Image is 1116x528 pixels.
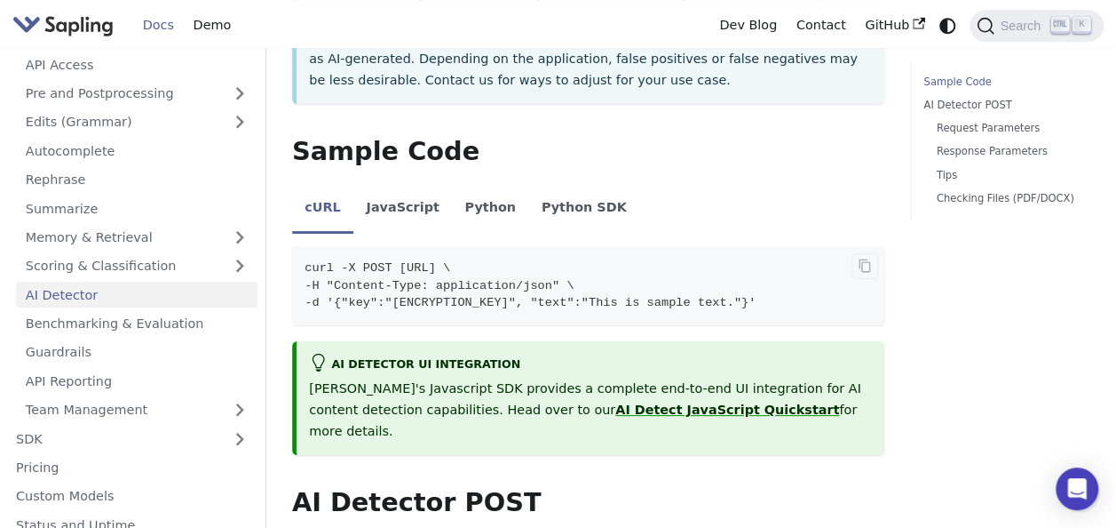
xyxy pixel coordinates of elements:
[353,184,452,234] li: JavaScript
[16,81,257,107] a: Pre and Postprocessing
[292,487,884,519] h2: AI Detector POST
[16,52,257,77] a: API Access
[184,12,241,39] a: Demo
[16,282,257,308] a: AI Detector
[305,261,450,275] span: curl -X POST [URL] \
[937,190,1078,207] a: Checking Files (PDF/DOCX)
[923,74,1084,91] a: Sample Code
[935,12,961,38] button: Switch between dark and light mode (currently system mode)
[222,426,257,452] button: Expand sidebar category 'SDK'
[709,12,786,39] a: Dev Blog
[16,196,257,221] a: Summarize
[528,184,639,234] li: Python SDK
[16,253,257,279] a: Scoring & Classification
[787,12,856,39] a: Contact
[12,12,120,38] a: Sapling.ai
[16,368,257,394] a: API Reporting
[1072,17,1090,33] kbd: K
[937,120,1078,137] a: Request Parameters
[16,397,257,423] a: Team Management
[305,296,756,309] span: -d '{"key":"[ENCRYPTION_KEY]", "text":"This is sample text."}'
[16,311,257,337] a: Benchmarking & Evaluation
[6,484,257,509] a: Custom Models
[133,12,184,39] a: Docs
[16,109,257,135] a: Edits (Grammar)
[292,184,353,234] li: cURL
[452,184,528,234] li: Python
[309,354,872,375] div: AI Detector UI integration
[615,403,839,417] a: AI Detect JavaScript Quickstart
[309,379,872,442] p: [PERSON_NAME]'s Javascript SDK provides a complete end-to-end UI integration for AI content detec...
[851,253,878,280] button: Copy code to clipboard
[970,10,1103,42] button: Search (Ctrl+K)
[1056,468,1098,510] div: Open Intercom Messenger
[16,340,257,365] a: Guardrails
[16,225,257,251] a: Memory & Retrieval
[937,167,1078,184] a: Tips
[12,12,114,38] img: Sapling.ai
[994,19,1051,33] span: Search
[16,167,257,193] a: Rephrase
[292,136,884,168] h2: Sample Code
[6,426,222,452] a: SDK
[16,138,257,164] a: Autocomplete
[6,455,257,481] a: Pricing
[923,97,1084,114] a: AI Detector POST
[855,12,934,39] a: GitHub
[305,279,574,292] span: -H "Content-Type: application/json" \
[937,143,1078,160] a: Response Parameters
